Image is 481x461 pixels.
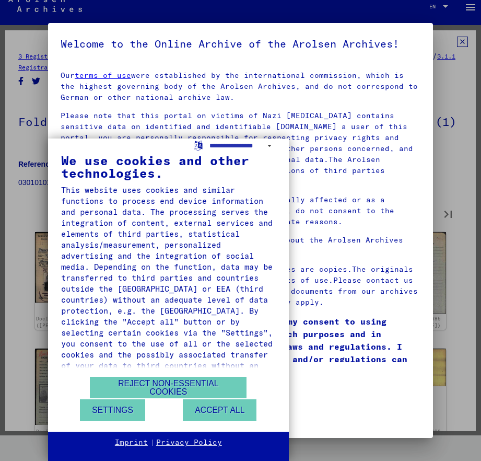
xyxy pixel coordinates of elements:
[115,437,148,448] a: Imprint
[80,399,145,421] button: Settings
[90,377,247,398] button: Reject non-essential cookies
[61,185,276,382] div: This website uses cookies and similar functions to process end device information and personal da...
[61,154,276,179] div: We use cookies and other technologies.
[183,399,256,421] button: Accept all
[156,437,222,448] a: Privacy Policy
